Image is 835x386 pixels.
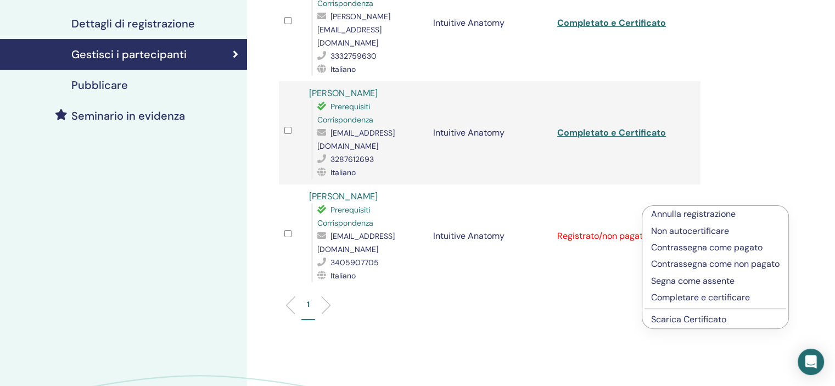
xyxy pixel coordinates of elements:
[71,79,128,92] h4: Pubblicare
[428,184,552,288] td: Intuitive Anatomy
[428,81,552,184] td: Intuitive Anatomy
[317,102,373,125] span: Prerequisiti Corrispondenza
[71,48,187,61] h4: Gestisci i partecipanti
[651,241,780,254] p: Contrassegna come pagato
[317,128,395,151] span: [EMAIL_ADDRESS][DOMAIN_NAME]
[71,17,195,30] h4: Dettagli di registrazione
[330,51,377,61] span: 3332759630
[330,258,379,267] span: 3405907705
[651,275,780,288] p: Segna come assente
[307,299,310,310] p: 1
[651,225,780,238] p: Non autocertificare
[651,258,780,271] p: Contrassegna come non pagato
[309,87,378,99] a: [PERSON_NAME]
[651,291,780,304] p: Completare e certificare
[798,349,824,375] div: Open Intercom Messenger
[317,12,390,48] span: [PERSON_NAME][EMAIL_ADDRESS][DOMAIN_NAME]
[651,314,726,325] a: Scarica Certificato
[317,205,373,228] span: Prerequisiti Corrispondenza
[330,167,356,177] span: Italiano
[309,191,378,202] a: [PERSON_NAME]
[71,109,185,122] h4: Seminario in evidenza
[330,154,374,164] span: 3287612693
[330,271,356,281] span: Italiano
[557,17,666,29] a: Completato e Certificato
[651,208,780,221] p: Annulla registrazione
[330,64,356,74] span: Italiano
[557,127,666,138] a: Completato e Certificato
[317,231,395,254] span: [EMAIL_ADDRESS][DOMAIN_NAME]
